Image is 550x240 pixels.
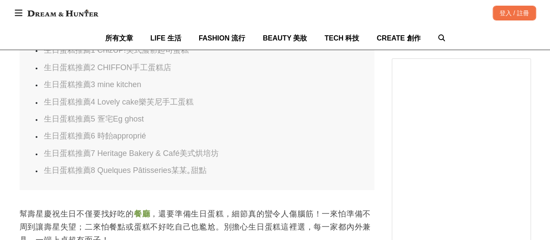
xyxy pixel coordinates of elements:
span: FASHION 流行 [199,34,246,42]
div: 登入 / 註冊 [493,6,536,20]
a: 生日蛋糕推薦1 ChizUP!美式濃郁起司蛋糕 [44,46,189,54]
a: 生日蛋糕推薦6 時飴approprié [44,132,146,140]
span: BEAUTY 美妝 [263,34,307,42]
span: CREATE 創作 [377,34,420,42]
a: LIFE 生活 [150,27,181,50]
a: TECH 科技 [324,27,359,50]
a: 餐廳 [134,210,150,218]
span: 所有文章 [105,34,133,42]
a: 生日蛋糕推薦4 Lovely cake樂芙尼手工蛋糕 [44,98,193,106]
a: 生日蛋糕推薦7 Heritage Bakery & Café美式烘培坊 [44,149,219,158]
a: 生日蛋糕推薦3 mine kitchen [44,80,141,89]
a: 生日蛋糕推薦2 CHIFFON手工蛋糕店 [44,63,171,72]
span: TECH 科技 [324,34,359,42]
a: 生日蛋糕推薦5 疍宅Eg ghost [44,115,144,123]
a: CREATE 創作 [377,27,420,50]
a: 生日蛋糕推薦8 Quelques Pâtisseries某某｡甜點 [44,166,207,175]
img: Dream & Hunter [23,5,103,21]
span: LIFE 生活 [150,34,181,42]
a: BEAUTY 美妝 [263,27,307,50]
a: 所有文章 [105,27,133,50]
a: FASHION 流行 [199,27,246,50]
